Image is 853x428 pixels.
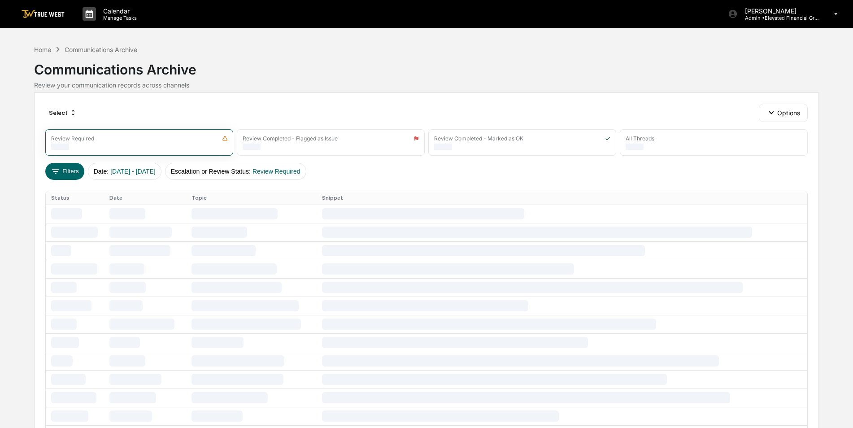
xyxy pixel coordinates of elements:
button: Date:[DATE] - [DATE] [88,163,161,180]
th: Topic [186,191,317,205]
div: Communications Archive [34,54,819,78]
th: Snippet [317,191,807,205]
div: Review Required [51,135,94,142]
div: Review Completed - Marked as OK [434,135,523,142]
th: Date [104,191,186,205]
p: Manage Tasks [96,15,141,21]
img: icon [222,135,228,141]
img: icon [413,135,419,141]
div: All Threads [626,135,654,142]
span: Review Required [252,168,300,175]
button: Filters [45,163,84,180]
button: Escalation or Review Status:Review Required [165,163,306,180]
div: Review your communication records across channels [34,81,819,89]
p: Calendar [96,7,141,15]
div: Review Completed - Flagged as Issue [243,135,338,142]
button: Options [759,104,808,122]
span: [DATE] - [DATE] [110,168,156,175]
img: icon [605,135,610,141]
div: Communications Archive [65,46,137,53]
img: logo [22,10,65,18]
div: Select [45,105,80,120]
div: Home [34,46,51,53]
p: [PERSON_NAME] [738,7,821,15]
th: Status [46,191,104,205]
p: Admin • Elevated Financial Group [738,15,821,21]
